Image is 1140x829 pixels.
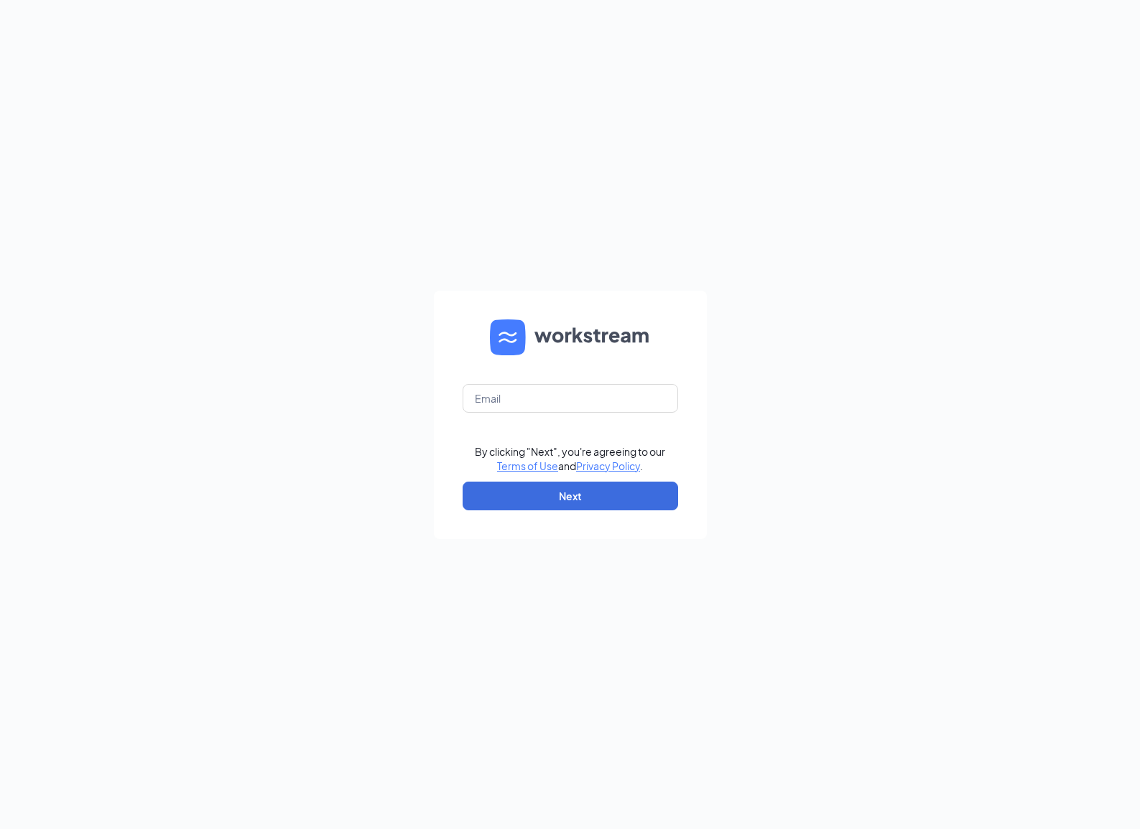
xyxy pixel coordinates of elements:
img: WS logo and Workstream text [490,319,651,355]
a: Privacy Policy [576,459,640,472]
a: Terms of Use [497,459,558,472]
button: Next [463,482,678,510]
input: Email [463,384,678,413]
div: By clicking "Next", you're agreeing to our and . [475,444,665,473]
